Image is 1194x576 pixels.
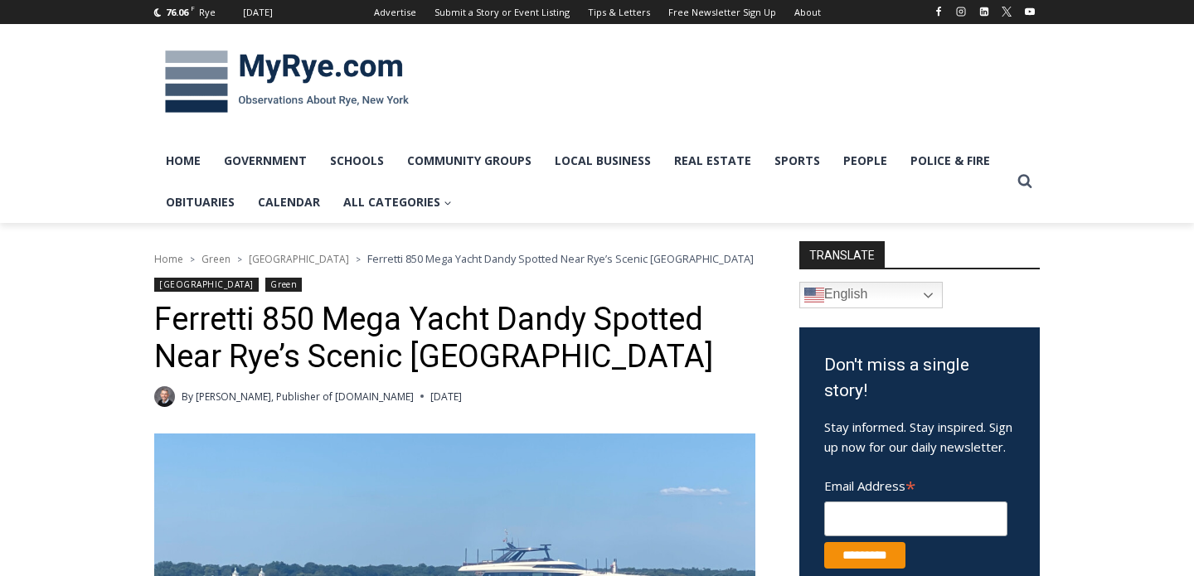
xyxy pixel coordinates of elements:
[929,2,949,22] a: Facebook
[249,252,349,266] a: [GEOGRAPHIC_DATA]
[997,2,1017,22] a: X
[196,390,414,404] a: [PERSON_NAME], Publisher of [DOMAIN_NAME]
[396,140,543,182] a: Community Groups
[154,301,755,376] h1: Ferretti 850 Mega Yacht Dandy Spotted Near Rye’s Scenic [GEOGRAPHIC_DATA]
[154,39,420,125] img: MyRye.com
[1010,167,1040,196] button: View Search Form
[367,251,754,266] span: Ferretti 850 Mega Yacht Dandy Spotted Near Rye’s Scenic [GEOGRAPHIC_DATA]
[154,250,755,267] nav: Breadcrumbs
[763,140,832,182] a: Sports
[318,140,396,182] a: Schools
[212,140,318,182] a: Government
[166,6,188,18] span: 76.06
[191,3,195,12] span: F
[154,140,1010,224] nav: Primary Navigation
[243,5,273,20] div: [DATE]
[543,140,663,182] a: Local Business
[824,417,1015,457] p: Stay informed. Stay inspired. Sign up now for our daily newsletter.
[430,389,462,404] time: [DATE]
[265,278,302,292] a: Green
[154,182,246,223] a: Obituaries
[356,254,361,265] span: >
[201,252,231,266] a: Green
[182,389,193,404] span: By
[343,193,452,211] span: All Categories
[332,182,464,223] a: All Categories
[154,140,212,182] a: Home
[824,352,1015,404] h3: Don't miss a single story!
[799,282,943,308] a: English
[824,469,1007,499] label: Email Address
[190,254,195,265] span: >
[974,2,994,22] a: Linkedin
[154,252,183,266] a: Home
[804,285,824,305] img: en
[1020,2,1040,22] a: YouTube
[154,386,175,407] a: Author image
[899,140,1002,182] a: Police & Fire
[832,140,899,182] a: People
[154,278,259,292] a: [GEOGRAPHIC_DATA]
[237,254,242,265] span: >
[246,182,332,223] a: Calendar
[799,241,885,268] strong: TRANSLATE
[663,140,763,182] a: Real Estate
[199,5,216,20] div: Rye
[951,2,971,22] a: Instagram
